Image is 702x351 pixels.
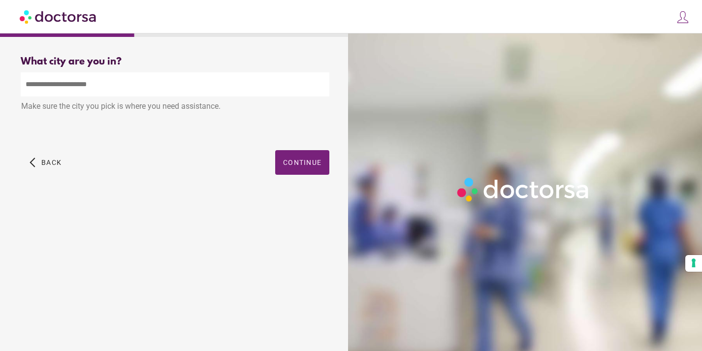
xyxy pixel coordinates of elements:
[21,96,329,118] div: Make sure the city you pick is where you need assistance.
[453,174,594,205] img: Logo-Doctorsa-trans-White-partial-flat.png
[26,150,65,175] button: arrow_back_ios Back
[676,10,690,24] img: icons8-customer-100.png
[275,150,329,175] button: Continue
[21,56,329,67] div: What city are you in?
[41,159,62,166] span: Back
[283,159,321,166] span: Continue
[685,255,702,272] button: Your consent preferences for tracking technologies
[20,5,97,28] img: Doctorsa.com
